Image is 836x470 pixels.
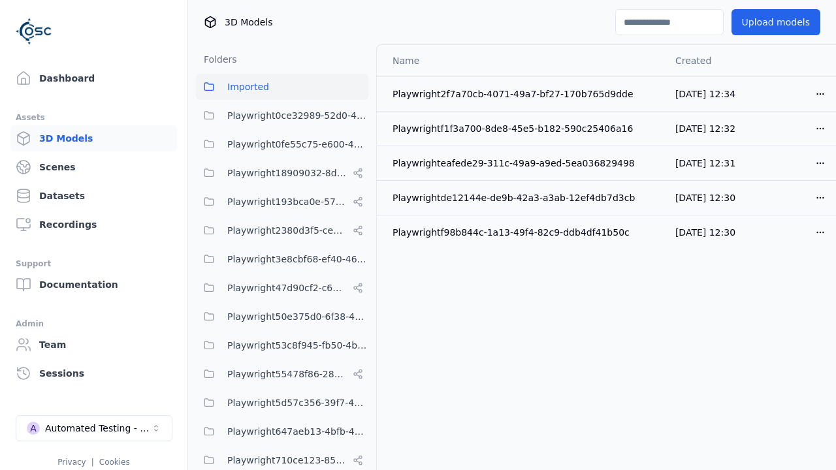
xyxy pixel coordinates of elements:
span: Playwright18909032-8d07-45c5-9c81-9eec75d0b16b [227,165,347,181]
button: Playwright18909032-8d07-45c5-9c81-9eec75d0b16b [196,160,368,186]
a: Privacy [57,458,86,467]
span: Playwright2380d3f5-cebf-494e-b965-66be4d67505e [227,223,347,238]
button: Playwright3e8cbf68-ef40-466e-838e-a326cc4493e6 [196,246,368,272]
a: Documentation [10,272,177,298]
a: Sessions [10,360,177,386]
a: Datasets [10,183,177,209]
span: Playwright193bca0e-57fa-418d-8ea9-45122e711dc7 [227,194,347,210]
span: Playwright50e375d0-6f38-48a7-96e0-b0dcfa24b72f [227,309,368,324]
div: Playwrightf98b844c-1a13-49f4-82c9-ddb4df41b50c [393,226,654,239]
div: Playwrightde12144e-de9b-42a3-a3ab-12ef4db7d3cb [393,191,654,204]
span: Playwright647aeb13-4bfb-416e-a6cd-14ce5e9667e8 [227,424,368,439]
button: Playwright2380d3f5-cebf-494e-b965-66be4d67505e [196,217,368,243]
a: Team [10,332,177,358]
span: Playwright47d90cf2-c635-4353-ba3b-5d4538945666 [227,280,347,296]
button: Playwright5d57c356-39f7-47ed-9ab9-d0409ac6cddc [196,390,368,416]
div: Playwright2f7a70cb-4071-49a7-bf27-170b765d9dde [393,87,654,101]
div: Support [16,256,172,272]
button: Upload models [731,9,820,35]
span: Playwright0ce32989-52d0-45cf-b5b9-59d5033d313a [227,108,368,123]
button: Select a workspace [16,415,172,441]
span: Playwright55478f86-28dc-49b8-8d1f-c7b13b14578c [227,366,347,382]
div: Playwrightf1f3a700-8de8-45e5-b182-590c25406a16 [393,122,654,135]
a: Scenes [10,154,177,180]
a: 3D Models [10,125,177,151]
button: Playwright50e375d0-6f38-48a7-96e0-b0dcfa24b72f [196,304,368,330]
a: Dashboard [10,65,177,91]
div: Automated Testing - Playwright [45,422,151,435]
span: [DATE] 12:34 [675,89,735,99]
span: 3D Models [225,16,272,29]
h3: Folders [196,53,237,66]
div: A [27,422,40,435]
button: Playwright193bca0e-57fa-418d-8ea9-45122e711dc7 [196,189,368,215]
button: Playwright53c8f945-fb50-4bd1-85b8-5f0ac232e8c2 [196,332,368,358]
button: Imported [196,74,368,100]
div: Assets [16,110,172,125]
a: Cookies [99,458,130,467]
span: [DATE] 12:31 [675,158,735,168]
span: [DATE] 12:32 [675,123,735,134]
a: Recordings [10,211,177,238]
span: Playwright3e8cbf68-ef40-466e-838e-a326cc4493e6 [227,251,368,267]
button: Playwright0ce32989-52d0-45cf-b5b9-59d5033d313a [196,102,368,129]
span: | [91,458,94,467]
span: Playwright5d57c356-39f7-47ed-9ab9-d0409ac6cddc [227,395,368,411]
div: Playwrighteafede29-311c-49a9-a9ed-5ea036829498 [393,157,654,170]
th: Created [665,45,752,76]
button: Playwright647aeb13-4bfb-416e-a6cd-14ce5e9667e8 [196,418,368,445]
span: [DATE] 12:30 [675,227,735,238]
button: Playwright55478f86-28dc-49b8-8d1f-c7b13b14578c [196,361,368,387]
button: Playwright47d90cf2-c635-4353-ba3b-5d4538945666 [196,275,368,301]
span: Playwright710ce123-85fd-4f8c-9759-23c3308d8830 [227,452,347,468]
button: Playwright0fe55c75-e600-4558-9378-ad82be7fb0b2 [196,131,368,157]
span: Playwright53c8f945-fb50-4bd1-85b8-5f0ac232e8c2 [227,337,368,353]
span: [DATE] 12:30 [675,193,735,203]
div: Admin [16,316,172,332]
span: Imported [227,79,269,95]
th: Name [377,45,665,76]
span: Playwright0fe55c75-e600-4558-9378-ad82be7fb0b2 [227,136,368,152]
img: Logo [16,13,52,50]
